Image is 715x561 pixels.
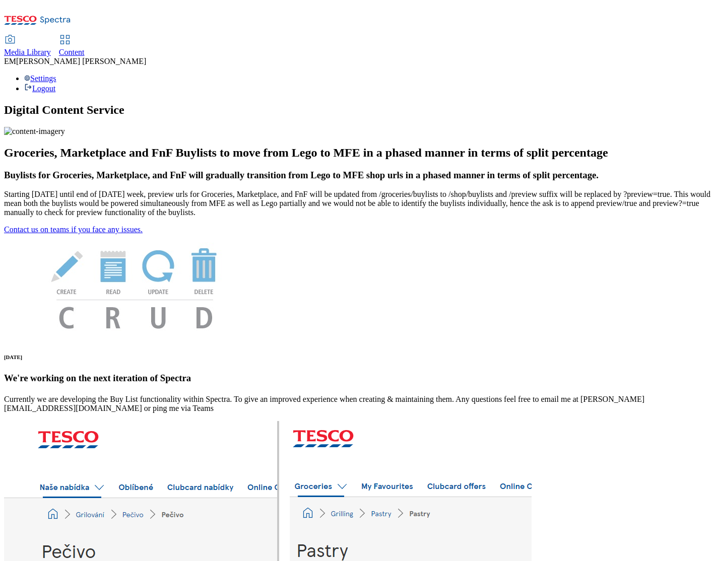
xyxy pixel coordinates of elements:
[4,234,266,339] img: News Image
[24,84,55,93] a: Logout
[4,57,16,65] span: EM
[4,373,711,384] h3: We're working on the next iteration of Spectra
[4,170,711,181] h3: Buylists for Groceries, Marketplace, and FnF will gradually transition from Lego to MFE shop urls...
[4,48,51,56] span: Media Library
[4,103,711,117] h1: Digital Content Service
[4,146,711,160] h2: Groceries, Marketplace and FnF Buylists to move from Lego to MFE in a phased manner in terms of s...
[4,190,711,217] p: Starting [DATE] until end of [DATE] week, preview urls for Groceries, Marketplace, and FnF will b...
[4,354,711,360] h6: [DATE]
[16,57,146,65] span: [PERSON_NAME] [PERSON_NAME]
[24,74,56,83] a: Settings
[59,48,85,56] span: Content
[4,225,143,234] a: Contact us on teams if you face any issues.
[59,36,85,57] a: Content
[4,395,711,413] p: Currently we are developing the Buy List functionality within Spectra. To give an improved experi...
[4,127,65,136] img: content-imagery
[4,36,51,57] a: Media Library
